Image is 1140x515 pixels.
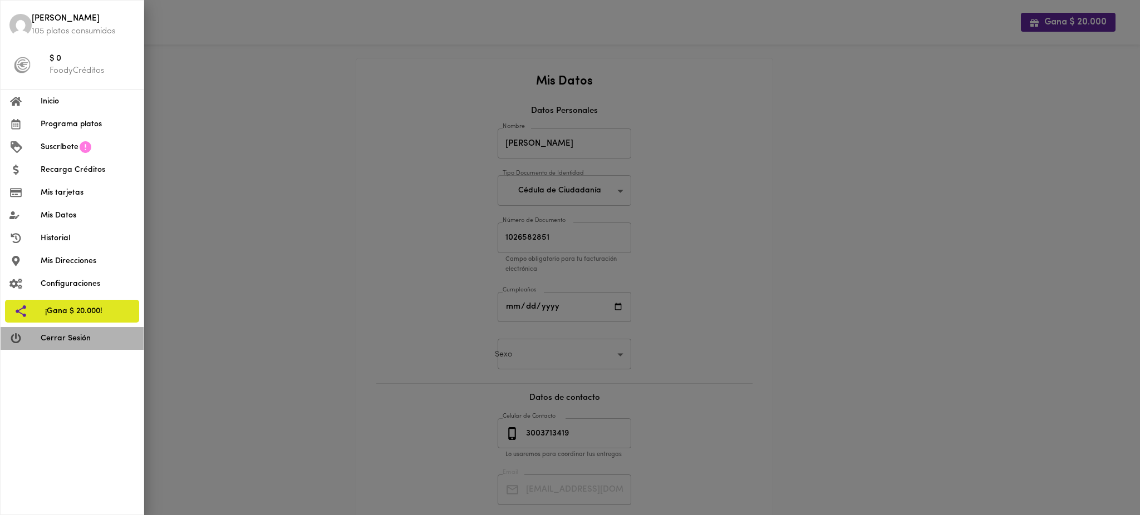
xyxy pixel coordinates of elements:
[41,278,135,290] span: Configuraciones
[41,333,135,344] span: Cerrar Sesión
[41,96,135,107] span: Inicio
[50,53,135,66] span: $ 0
[45,305,130,317] span: ¡Gana $ 20.000!
[41,141,78,153] span: Suscríbete
[32,26,135,37] p: 105 platos consumidos
[41,187,135,199] span: Mis tarjetas
[1075,450,1129,504] iframe: Messagebird Livechat Widget
[41,255,135,267] span: Mis Direcciones
[14,57,31,73] img: foody-creditos-black.png
[41,232,135,244] span: Historial
[41,164,135,176] span: Recarga Créditos
[41,118,135,130] span: Programa platos
[32,13,135,26] span: [PERSON_NAME]
[41,210,135,221] span: Mis Datos
[50,65,135,77] p: FoodyCréditos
